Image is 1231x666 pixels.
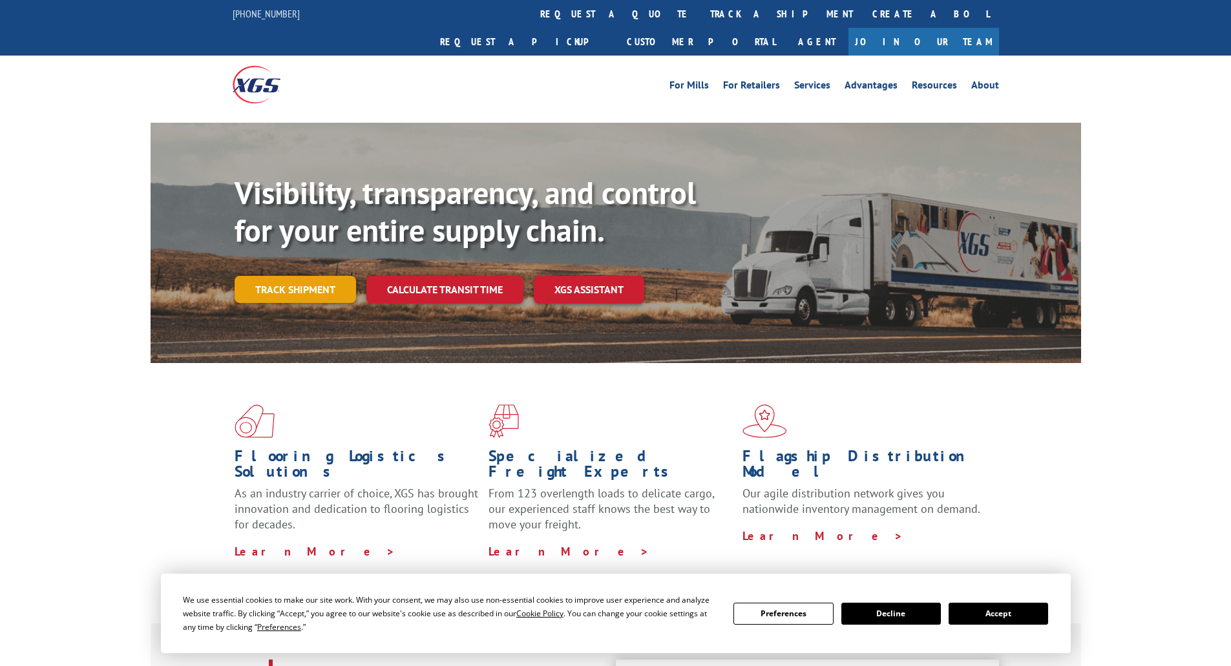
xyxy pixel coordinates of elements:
[733,603,833,625] button: Preferences
[949,603,1048,625] button: Accept
[669,80,709,94] a: For Mills
[785,28,848,56] a: Agent
[845,80,898,94] a: Advantages
[971,80,999,94] a: About
[848,28,999,56] a: Join Our Team
[489,486,733,543] p: From 123 overlength loads to delicate cargo, our experienced staff knows the best way to move you...
[489,544,649,559] a: Learn More >
[742,528,903,543] a: Learn More >
[235,486,478,532] span: As an industry carrier of choice, XGS has brought innovation and dedication to flooring logistics...
[723,80,780,94] a: For Retailers
[366,276,523,304] a: Calculate transit time
[617,28,785,56] a: Customer Portal
[233,7,300,20] a: [PHONE_NUMBER]
[489,404,519,438] img: xgs-icon-focused-on-flooring-red
[235,404,275,438] img: xgs-icon-total-supply-chain-intelligence-red
[516,608,563,619] span: Cookie Policy
[794,80,830,94] a: Services
[161,574,1071,653] div: Cookie Consent Prompt
[742,486,980,516] span: Our agile distribution network gives you nationwide inventory management on demand.
[183,593,718,634] div: We use essential cookies to make our site work. With your consent, we may also use non-essential ...
[235,448,479,486] h1: Flooring Logistics Solutions
[534,276,644,304] a: XGS ASSISTANT
[841,603,941,625] button: Decline
[489,448,733,486] h1: Specialized Freight Experts
[742,404,787,438] img: xgs-icon-flagship-distribution-model-red
[257,621,301,632] span: Preferences
[235,276,356,303] a: Track shipment
[235,544,395,559] a: Learn More >
[742,448,987,486] h1: Flagship Distribution Model
[912,80,957,94] a: Resources
[430,28,617,56] a: Request a pickup
[235,172,696,250] b: Visibility, transparency, and control for your entire supply chain.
